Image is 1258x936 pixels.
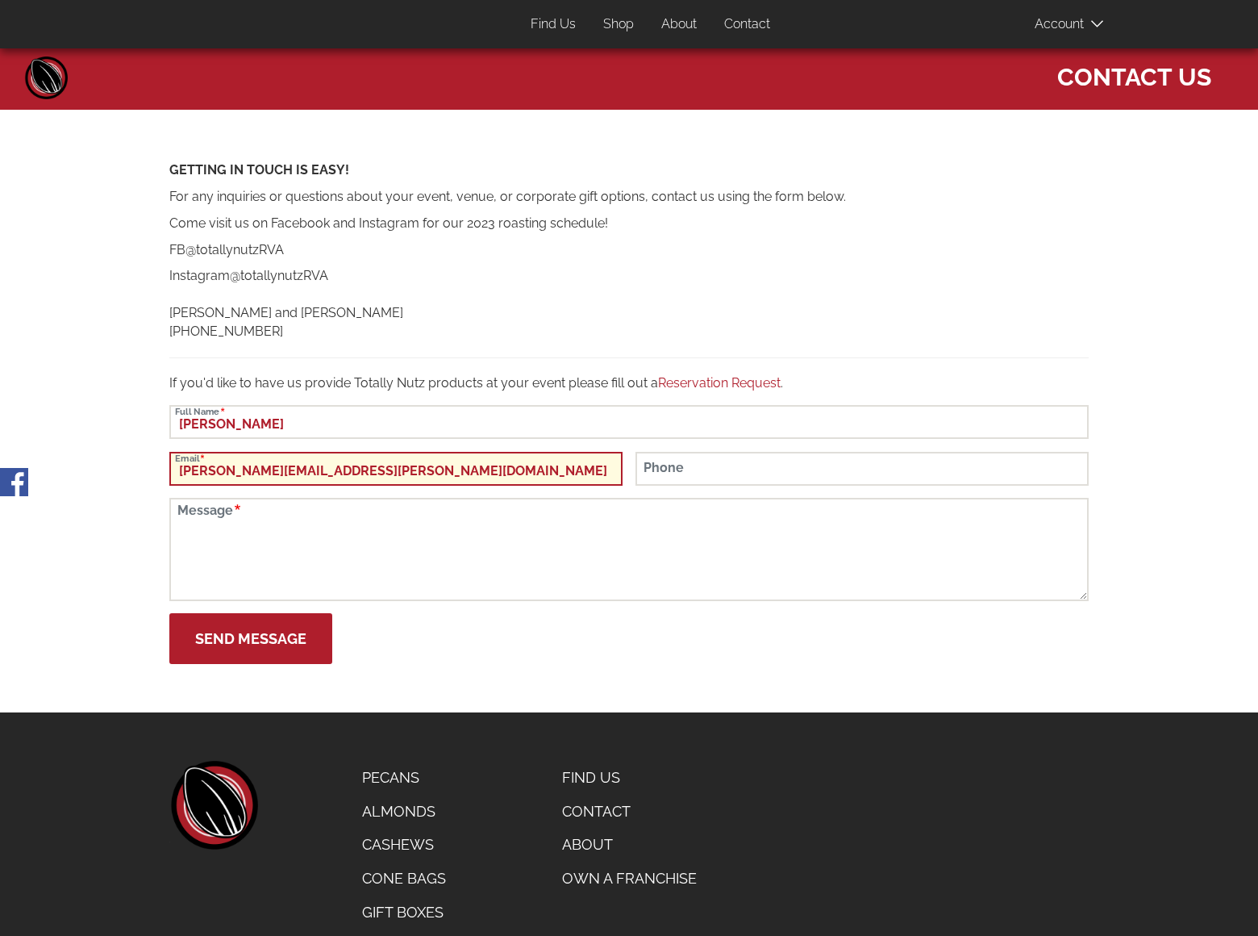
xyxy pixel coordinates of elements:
a: About [649,9,709,40]
p: Come visit us on Facebook and Instagram for our 2023 roasting schedule! [169,215,1089,233]
input: Phone [635,452,1089,486]
p: FB@totallynutzRVA [169,241,1089,260]
a: Home [23,53,71,102]
p: If you'd like to have us provide Totally Nutz products at your event please fill out a . [169,374,1089,393]
a: home [169,761,258,850]
p: Instagram@totallynutzRVA [PERSON_NAME] and [PERSON_NAME] [PHONE_NUMBER] [169,267,1089,341]
a: Almonds [350,795,458,829]
a: About [550,828,709,862]
a: Contact [712,9,782,40]
strong: GETTING IN TOUCH IS EASY! [169,162,349,178]
a: Cashews [350,828,458,862]
a: Cone Bags [350,862,458,896]
a: Reservation Request [658,375,781,391]
p: For any inquiries or questions about your event, venue, or corporate gift options, contact us usi... [169,188,1089,207]
a: Pecans [350,761,458,795]
a: Own a Franchise [550,862,709,896]
a: Find Us [550,761,709,795]
span: Contact Us [1057,53,1211,94]
a: Contact [550,795,709,829]
a: Find Us [519,9,588,40]
input: Full Name [169,405,1089,439]
input: Email [169,452,623,486]
button: Send Message [169,613,332,664]
a: Shop [591,9,646,40]
a: Gift Boxes [350,896,458,930]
